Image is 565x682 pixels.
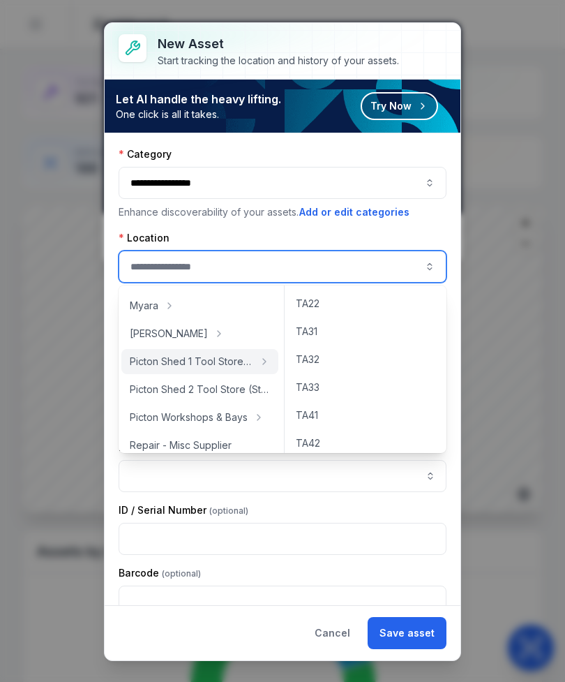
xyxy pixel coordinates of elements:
[361,92,438,120] button: Try Now
[158,54,399,68] div: Start tracking the location and history of your assets.
[130,383,270,396] span: Picton Shed 2 Tool Store (Storage)
[130,299,158,313] span: Myara
[158,34,399,54] h3: New asset
[119,503,248,517] label: ID / Serial Number
[116,91,281,108] strong: Let AI handle the heavy lifting.
[296,297,319,311] span: TA22
[296,436,320,450] span: TA42
[296,408,318,422] span: TA41
[116,108,281,121] span: One click is all it takes.
[130,410,248,424] span: Picton Workshops & Bays
[119,231,169,245] label: Location
[119,566,201,580] label: Barcode
[303,617,362,649] button: Cancel
[119,147,172,161] label: Category
[130,438,232,452] span: Repair - Misc Supplier
[130,355,253,369] span: Picton Shed 1 Tool Store (Storage)
[368,617,446,649] button: Save asset
[119,205,446,220] p: Enhance discoverability of your assets.
[299,205,410,220] button: Add or edit categories
[296,380,319,394] span: TA33
[296,325,317,339] span: TA31
[119,460,446,492] input: asset-add:cf[ca1b6296-9635-4ae3-ae60-00faad6de89d]-label
[130,327,208,341] span: [PERSON_NAME]
[296,353,319,366] span: TA32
